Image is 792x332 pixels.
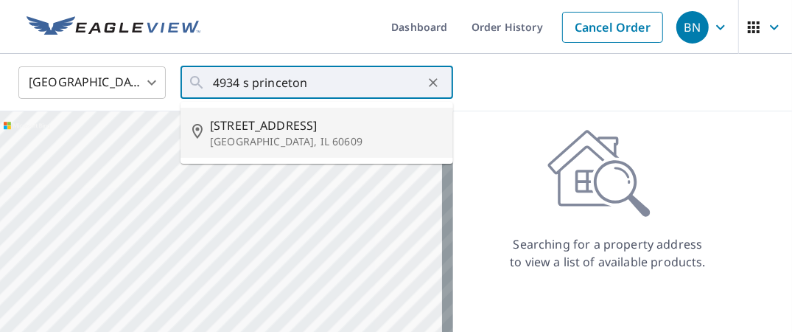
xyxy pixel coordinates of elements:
button: Clear [423,72,444,93]
a: Cancel Order [562,12,663,43]
img: EV Logo [27,16,200,38]
p: Searching for a property address to view a list of available products. [509,235,707,271]
span: [STREET_ADDRESS] [210,117,441,134]
div: BN [676,11,709,44]
input: Search by address or latitude-longitude [213,62,423,103]
p: [GEOGRAPHIC_DATA], IL 60609 [210,134,441,149]
div: [GEOGRAPHIC_DATA] [18,62,166,103]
